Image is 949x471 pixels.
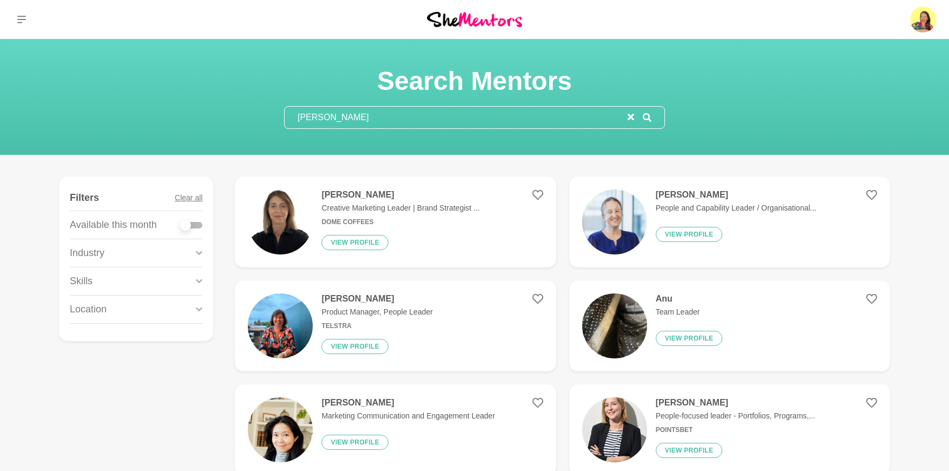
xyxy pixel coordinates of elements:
p: Available this month [70,218,157,232]
p: Location [70,302,107,317]
h4: Anu [656,293,723,304]
button: View profile [656,443,723,458]
img: 537bf1279ae339f29a95704064b1b194eed7836f-1206x1608.jpg [248,293,313,358]
p: People and Capability Leader / Organisational... [656,202,816,214]
button: Clear all [175,185,202,211]
h4: [PERSON_NAME] [656,397,815,408]
img: She Mentors Logo [427,12,522,27]
p: Team Leader [656,306,723,318]
img: 6c7e47c16492af589fd1d5b58525654ea3920635-256x256.jpg [582,189,647,254]
p: Industry [70,246,104,260]
img: Roslyn Thompson [910,6,936,32]
h1: Search Mentors [284,65,665,97]
img: 675efa3b2e966e5c68b6c0b6a55f808c2d9d66a7-1333x2000.png [248,189,313,254]
p: Product Manager, People Leader [321,306,432,318]
h4: Filters [70,192,99,204]
img: 208cf4403172df6b55431428e172d82ef43745df-1200x1599.jpg [248,397,313,462]
a: [PERSON_NAME]Creative Marketing Leader | Brand Strategist ...Dome CoffeesView profile [235,176,556,267]
a: AnuTeam LeaderView profile [569,280,890,371]
button: View profile [656,227,723,242]
p: Skills [70,274,93,289]
button: View profile [321,435,388,450]
h6: PointsBet [656,426,815,434]
h4: [PERSON_NAME] [656,189,816,200]
h6: Telstra [321,322,432,330]
h4: [PERSON_NAME] [321,189,479,200]
input: Search mentors [285,107,628,128]
a: [PERSON_NAME]People and Capability Leader / Organisational...View profile [569,176,890,267]
button: View profile [656,331,723,346]
button: View profile [321,235,388,250]
p: People-focused leader - Portfolios, Programs,... [656,410,815,422]
img: 95291fc662e09ad643cdad74b9d2de131fb78515-1667x2500.jpg [582,397,647,462]
img: 69f31f39314d4082fe7bc2ad4c12a9fd07551674-2316x3088.jpg [582,293,647,358]
p: Creative Marketing Leader | Brand Strategist ... [321,202,479,214]
a: [PERSON_NAME]Product Manager, People LeaderTelstraView profile [235,280,556,371]
h4: [PERSON_NAME] [321,293,432,304]
button: View profile [321,339,388,354]
h6: Dome Coffees [321,218,479,226]
p: Marketing Communication and Engagement Leader [321,410,495,422]
h4: [PERSON_NAME] [321,397,495,408]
